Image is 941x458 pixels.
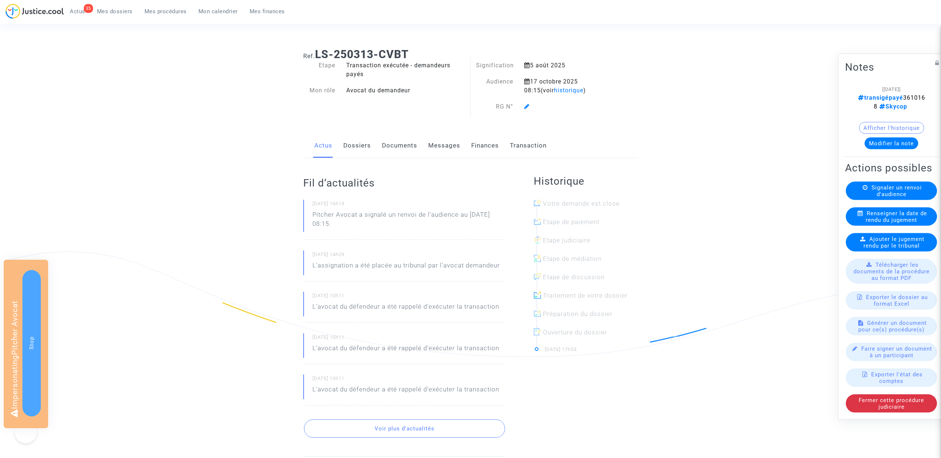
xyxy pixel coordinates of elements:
[312,200,504,210] small: [DATE] 16h19
[193,6,244,17] a: Mon calendrier
[519,61,615,70] div: 5 août 2025
[541,87,586,94] span: (voir )
[64,6,91,17] a: 35Actus
[854,261,930,281] span: Télécharger les documents de la procédure au format PDF
[859,122,924,134] button: Afficher l'historique
[845,161,938,174] h2: Actions possibles
[312,344,499,356] p: L'avocat du défendeur a été rappelé d'exécuter la transaction
[312,375,504,385] small: [DATE] 10h11
[341,61,470,79] div: Transaction exécutée - demandeurs payés
[312,302,499,315] p: L'avocat du défendeur a été rappelé d'exécuter la transaction
[382,134,417,158] a: Documents
[866,210,927,223] span: Renseigner la date de rendu du jugement
[872,184,922,197] span: Signaler un renvoi d'audience
[428,134,460,158] a: Messages
[534,175,638,188] h2: Historique
[312,251,504,261] small: [DATE] 14h29
[303,177,504,189] h2: Fil d’actualités
[312,385,499,398] p: L'avocat du défendeur a été rappelé d'exécuter la transaction
[4,260,48,428] div: Impersonating
[198,8,238,15] span: Mon calendrier
[510,134,547,158] a: Transaction
[877,103,907,110] span: Skycop
[28,337,35,349] span: Stop
[304,419,505,438] button: Voir plus d'actualités
[312,261,500,274] p: L'assignation a été placée au tribunal par l'avocat demandeur
[22,270,41,416] button: Stop
[543,200,620,207] span: Votre demande est close
[312,210,504,232] p: Pitcher Avocat a signalé un renvoi de l'audience au [DATE] 08:15.
[865,137,918,149] button: Modifier la note
[343,134,371,158] a: Dossiers
[312,292,504,302] small: [DATE] 10h11
[144,8,187,15] span: Mes procédures
[519,77,615,95] div: 17 octobre 2025 08:15
[863,235,925,249] span: Ajouter le jugement rendu par le tribunal
[244,6,291,17] a: Mes finances
[298,86,341,95] div: Mon rôle
[97,8,133,15] span: Mes dossiers
[315,48,409,61] b: LS-250313-CVBT
[882,86,901,92] span: [[DATE]]
[845,60,938,73] h2: Notes
[871,371,923,384] span: Exporter l'état des comptes
[6,4,64,19] img: jc-logo.svg
[471,134,499,158] a: Finances
[861,345,932,358] span: Faire signer un document à un participant
[470,102,519,111] div: RG N°
[139,6,193,17] a: Mes procédures
[341,86,470,95] div: Avocat du demandeur
[84,4,93,13] div: 35
[858,319,927,333] span: Générer un document pour ce(s) procédure(s)
[303,53,315,60] span: Ref.
[554,87,583,94] span: historique
[91,6,139,17] a: Mes dossiers
[866,294,928,307] span: Exporter le dossier au format Excel
[858,94,903,101] span: transigépayé
[314,134,332,158] a: Actus
[70,8,85,15] span: Actus
[298,61,341,79] div: Etape
[470,77,519,95] div: Audience
[470,61,519,70] div: Signification
[859,397,924,410] span: Fermer cette procédure judiciaire
[858,94,925,110] span: 3610168
[15,421,37,443] iframe: Help Scout Beacon - Open
[250,8,285,15] span: Mes finances
[312,334,504,344] small: [DATE] 10h11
